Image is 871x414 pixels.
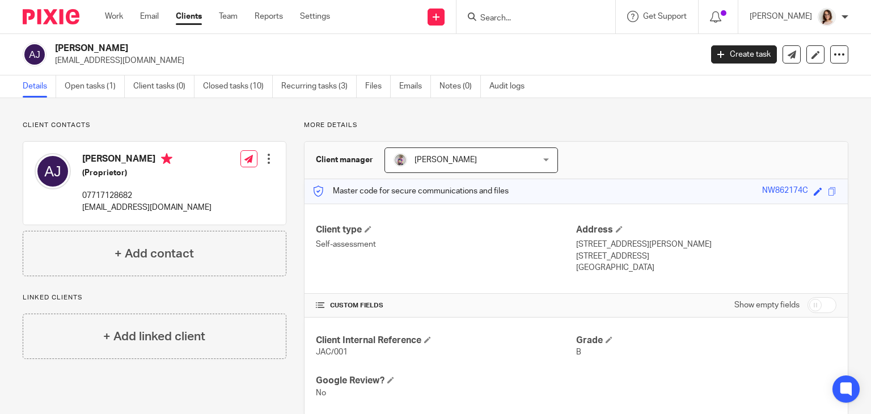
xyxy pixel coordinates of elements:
p: [STREET_ADDRESS] [576,251,836,262]
img: Pixie [23,9,79,24]
a: Notes (0) [439,75,481,98]
p: Self-assessment [316,239,576,250]
span: JAC/001 [316,348,348,356]
img: Caroline%20-%20HS%20-%20LI.png [818,8,836,26]
img: DBTieDye.jpg [394,153,407,167]
p: [STREET_ADDRESS][PERSON_NAME] [576,239,836,250]
a: Recurring tasks (3) [281,75,357,98]
h4: Address [576,224,836,236]
p: Client contacts [23,121,286,130]
h3: Client manager [316,154,373,166]
a: Emails [399,75,431,98]
img: svg%3E [35,153,71,189]
span: B [576,348,581,356]
a: Work [105,11,123,22]
a: Clients [176,11,202,22]
label: Show empty fields [734,299,800,311]
a: Team [219,11,238,22]
p: [PERSON_NAME] [750,11,812,22]
a: Closed tasks (10) [203,75,273,98]
p: [GEOGRAPHIC_DATA] [576,262,836,273]
h4: [PERSON_NAME] [82,153,212,167]
div: NW862174C [762,185,808,198]
h4: Client type [316,224,576,236]
p: 07717128682 [82,190,212,201]
a: Email [140,11,159,22]
p: Linked clients [23,293,286,302]
span: No [316,389,326,397]
h5: (Proprietor) [82,167,212,179]
span: Get Support [643,12,687,20]
h4: + Add linked client [103,328,205,345]
input: Search [479,14,581,24]
a: Details [23,75,56,98]
a: Open tasks (1) [65,75,125,98]
a: Reports [255,11,283,22]
span: [PERSON_NAME] [415,156,477,164]
h4: Grade [576,335,836,347]
img: svg%3E [23,43,46,66]
a: Client tasks (0) [133,75,195,98]
p: More details [304,121,848,130]
p: [EMAIL_ADDRESS][DOMAIN_NAME] [55,55,694,66]
p: Master code for secure communications and files [313,185,509,197]
i: Primary [161,153,172,164]
h4: + Add contact [115,245,194,263]
a: Audit logs [489,75,533,98]
a: Settings [300,11,330,22]
h4: Google Review? [316,375,576,387]
a: Files [365,75,391,98]
h2: [PERSON_NAME] [55,43,566,54]
p: [EMAIL_ADDRESS][DOMAIN_NAME] [82,202,212,213]
h4: CUSTOM FIELDS [316,301,576,310]
h4: Client Internal Reference [316,335,576,347]
a: Create task [711,45,777,64]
